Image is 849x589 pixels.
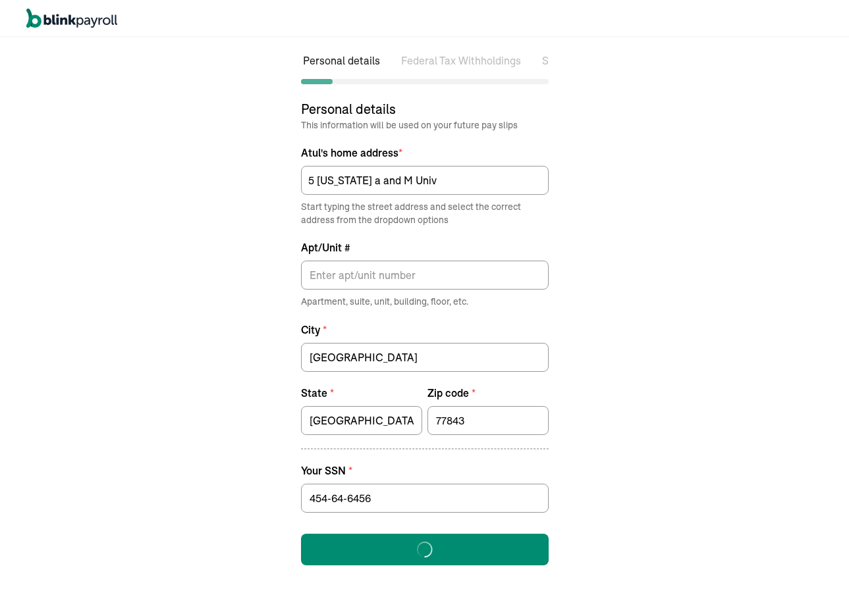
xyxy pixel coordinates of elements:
[303,53,380,68] li: Personal details
[301,100,549,118] h2: Personal details
[542,53,723,68] li: State Tax Withholdings
[301,295,549,309] span: Apartment, suite, unit, building, floor, etc.
[427,385,549,401] label: Zip code
[301,261,549,290] input: Enter apt/unit number
[301,385,422,401] label: State
[301,343,549,372] input: Business location city
[301,145,549,161] span: Atul 's home address
[301,322,549,338] label: City
[301,200,549,226] span: Start typing the street address and select the correct address from the dropdown options
[416,541,433,558] img: loader
[301,406,422,435] input: Business state
[301,463,549,478] label: Your SSN
[301,484,549,513] input: Your social security number
[427,406,549,435] input: Enter zipcode
[401,53,521,68] li: Federal Tax Withholdings
[623,447,849,589] iframe: Chat Widget
[301,166,549,195] input: Street address (Ex. 4594 UnionSt...)
[301,240,549,255] label: Apt/Unit #
[301,118,549,132] p: This information will be used on your future pay slips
